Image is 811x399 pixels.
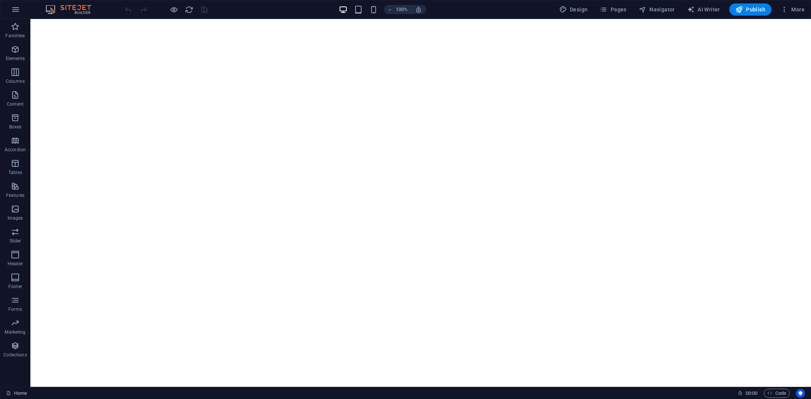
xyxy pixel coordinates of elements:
button: Code [764,389,790,398]
p: Elements [6,55,25,62]
a: Click to cancel selection. Double-click to open Pages [6,389,27,398]
span: 00 00 [746,389,757,398]
p: Slider [10,238,21,244]
p: Header [8,261,23,267]
span: Pages [600,6,626,13]
i: Reload page [185,5,194,14]
button: 100% [384,5,411,14]
p: Tables [8,169,22,176]
span: AI Writer [687,6,720,13]
button: AI Writer [684,3,723,16]
p: Marketing [5,329,25,335]
p: Forms [8,306,22,312]
p: Boxes [9,124,22,130]
span: : [751,390,752,396]
p: Favorites [5,33,25,39]
button: Design [556,3,591,16]
span: Navigator [639,6,675,13]
button: More [778,3,808,16]
button: Pages [597,3,629,16]
p: Content [7,101,24,107]
span: Design [559,6,588,13]
p: Images [8,215,23,221]
button: Click here to leave preview mode and continue editing [169,5,178,14]
span: Publish [735,6,765,13]
h6: Session time [738,389,758,398]
p: Collections [3,352,27,358]
p: Columns [6,78,25,84]
p: Footer [8,283,22,290]
h6: 100% [395,5,408,14]
p: Features [6,192,24,198]
button: Usercentrics [796,389,805,398]
button: reload [184,5,194,14]
span: More [781,6,805,13]
button: Publish [729,3,771,16]
p: Accordion [5,147,26,153]
span: Code [767,389,786,398]
i: On resize automatically adjust zoom level to fit chosen device. [415,6,422,13]
img: Editor Logo [44,5,101,14]
div: Design (Ctrl+Alt+Y) [556,3,591,16]
button: Navigator [636,3,678,16]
